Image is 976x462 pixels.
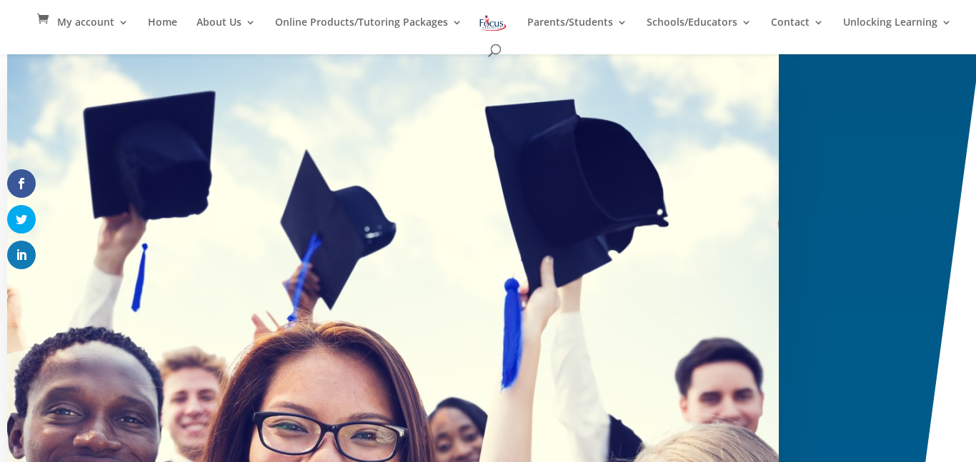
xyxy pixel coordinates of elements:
a: Schools/Educators [647,17,752,41]
a: About Us [196,17,256,41]
a: Contact [771,17,824,41]
a: Parents/Students [527,17,627,41]
a: Unlocking Learning [843,17,952,41]
a: My account [57,17,129,41]
a: Home [148,17,177,41]
img: Focus on Learning [478,13,508,34]
a: Online Products/Tutoring Packages [275,17,462,41]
